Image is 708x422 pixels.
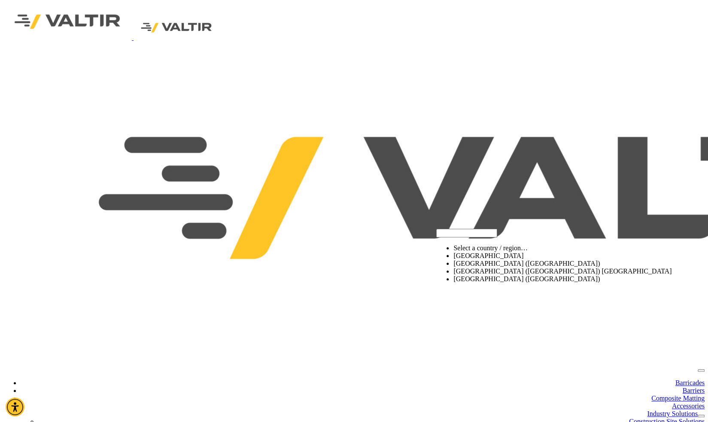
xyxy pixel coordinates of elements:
img: Valtir Rentals [134,15,219,40]
li: [GEOGRAPHIC_DATA] ([GEOGRAPHIC_DATA]) [GEOGRAPHIC_DATA] [453,267,672,275]
li: [GEOGRAPHIC_DATA] ([GEOGRAPHIC_DATA]) [453,260,672,267]
a: Composite Matting [651,395,705,402]
li: [GEOGRAPHIC_DATA] ([GEOGRAPHIC_DATA]) [453,275,672,283]
button: menu toggle [698,369,705,372]
div: Accessibility Menu [6,398,24,416]
a: Barriers [682,387,705,394]
li: Select a country / region… [453,244,672,252]
button: dropdown toggle [698,415,705,417]
a: Accessories [672,402,705,410]
li: [GEOGRAPHIC_DATA] [453,252,672,260]
a: Barricades [675,379,705,386]
img: Valtir Rentals [3,3,132,40]
a: Industry Solutions [647,410,698,417]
